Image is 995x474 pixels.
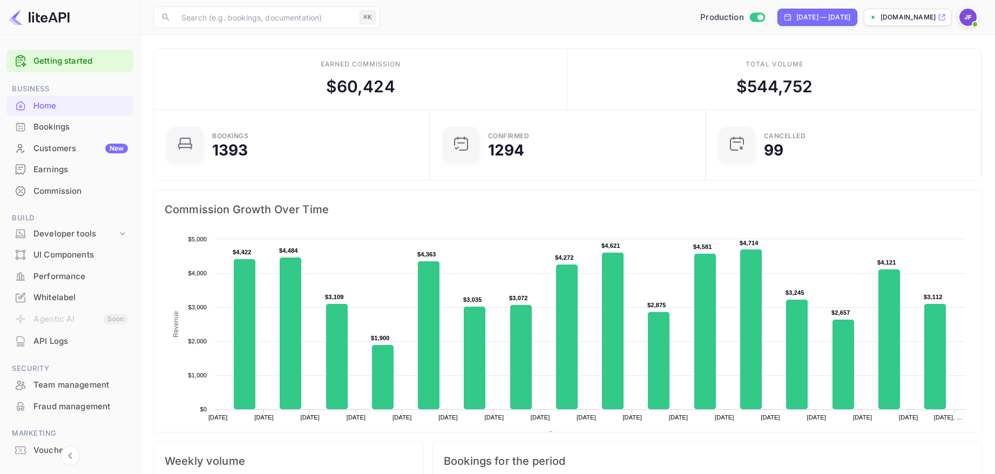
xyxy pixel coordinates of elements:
text: [DATE] [622,414,642,421]
div: Confirmed [488,133,530,139]
text: Revenue [172,311,180,337]
div: Switch to Sandbox mode [696,11,769,24]
div: Earned commission [321,59,401,69]
input: Search (e.g. bookings, documentation) [175,6,355,28]
div: $ 544,752 [736,75,813,99]
a: Vouchers [6,440,133,460]
text: [DATE] [715,414,734,421]
text: $2,657 [831,309,850,316]
text: $1,900 [371,335,390,341]
a: Fraud management [6,396,133,416]
text: $3,035 [463,296,482,303]
text: [DATE] [853,414,872,421]
a: Whitelabel [6,287,133,307]
text: [DATE] [208,414,228,421]
div: Developer tools [6,225,133,243]
div: Team management [33,379,128,391]
div: Bookings [212,133,248,139]
div: Team management [6,375,133,396]
a: CustomersNew [6,138,133,158]
span: Bookings for the period [444,452,971,470]
span: Build [6,212,133,224]
div: Vouchers [6,440,133,461]
div: Home [33,100,128,112]
text: [DATE] [899,414,918,421]
a: UI Components [6,245,133,265]
span: Marketing [6,428,133,439]
text: $3,072 [509,295,528,301]
text: [DATE] [300,414,320,421]
div: Bookings [6,117,133,138]
div: Vouchers [33,444,128,457]
text: [DATE] [531,414,550,421]
div: 1294 [488,143,525,158]
text: $3,112 [924,294,943,300]
text: $4,484 [279,247,298,254]
a: Team management [6,375,133,395]
text: [DATE] [761,414,780,421]
span: Business [6,83,133,95]
span: Production [700,11,744,24]
text: [DATE] [669,414,688,421]
div: Getting started [6,50,133,72]
text: $4,621 [601,242,620,249]
a: Getting started [33,55,128,67]
text: $2,000 [188,338,207,344]
text: $3,000 [188,304,207,310]
p: [DOMAIN_NAME] [881,12,936,22]
img: LiteAPI logo [9,9,70,26]
div: Click to change the date range period [777,9,857,26]
div: Developer tools [33,228,117,240]
text: $3,109 [325,294,344,300]
div: Performance [33,270,128,283]
span: Commission Growth Over Time [165,201,971,218]
img: Jenny Frimer [959,9,977,26]
div: Commission [33,185,128,198]
a: Home [6,96,133,116]
div: 99 [764,143,783,158]
a: Performance [6,266,133,286]
div: Total volume [746,59,803,69]
div: $ 60,424 [326,75,395,99]
div: Customers [33,143,128,155]
div: 1393 [212,143,248,158]
div: UI Components [33,249,128,261]
div: UI Components [6,245,133,266]
div: Bookings [33,121,128,133]
a: API Logs [6,331,133,351]
div: Commission [6,181,133,202]
text: [DATE], … [934,414,963,421]
a: Bookings [6,117,133,137]
a: Earnings [6,159,133,179]
text: $0 [200,406,207,412]
text: $3,245 [786,289,804,296]
text: $1,000 [188,372,207,378]
div: ⌘K [360,10,376,24]
div: Performance [6,266,133,287]
div: Whitelabel [6,287,133,308]
text: [DATE] [438,414,458,421]
text: $4,121 [877,259,896,266]
div: Fraud management [33,401,128,413]
span: Weekly volume [165,452,412,470]
a: Commission [6,181,133,201]
text: $4,272 [555,254,574,261]
text: Revenue [558,431,585,439]
div: Earnings [6,159,133,180]
text: [DATE] [392,414,412,421]
text: $4,363 [417,251,436,258]
div: Home [6,96,133,117]
text: $2,875 [647,302,666,308]
text: [DATE] [254,414,274,421]
text: [DATE] [807,414,827,421]
text: $4,422 [233,249,252,255]
div: Fraud management [6,396,133,417]
text: $5,000 [188,236,207,242]
div: [DATE] — [DATE] [796,12,850,22]
div: API Logs [33,335,128,348]
div: Earnings [33,164,128,176]
text: [DATE] [347,414,366,421]
div: CANCELLED [764,133,806,139]
text: $4,581 [693,243,712,250]
text: $4,714 [740,240,759,246]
